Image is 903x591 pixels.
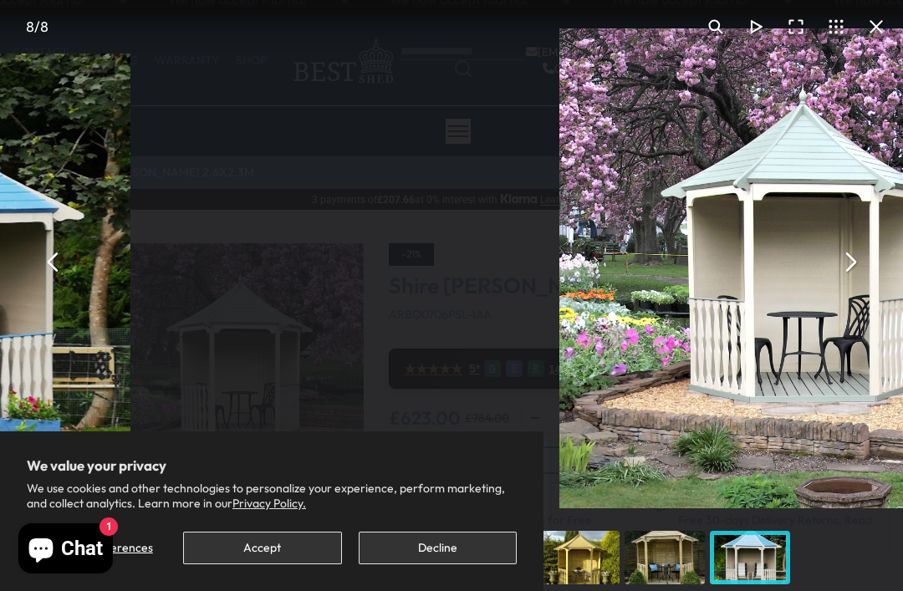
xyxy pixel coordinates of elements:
span: 8 [26,18,34,35]
button: Next [829,242,870,283]
button: Previous [33,242,74,283]
inbox-online-store-chat: Shopify online store chat [13,523,118,578]
button: Toggle thumbnails [816,7,856,47]
div: / [7,7,67,47]
span: 8 [40,18,48,35]
button: Decline [359,532,517,564]
a: Privacy Policy. [232,496,306,511]
button: Accept [183,532,341,564]
button: Close [856,7,896,47]
h2: We value your privacy [27,458,517,473]
p: We use cookies and other technologies to personalize your experience, perform marketing, and coll... [27,481,517,511]
button: Toggle zoom level [696,7,736,47]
